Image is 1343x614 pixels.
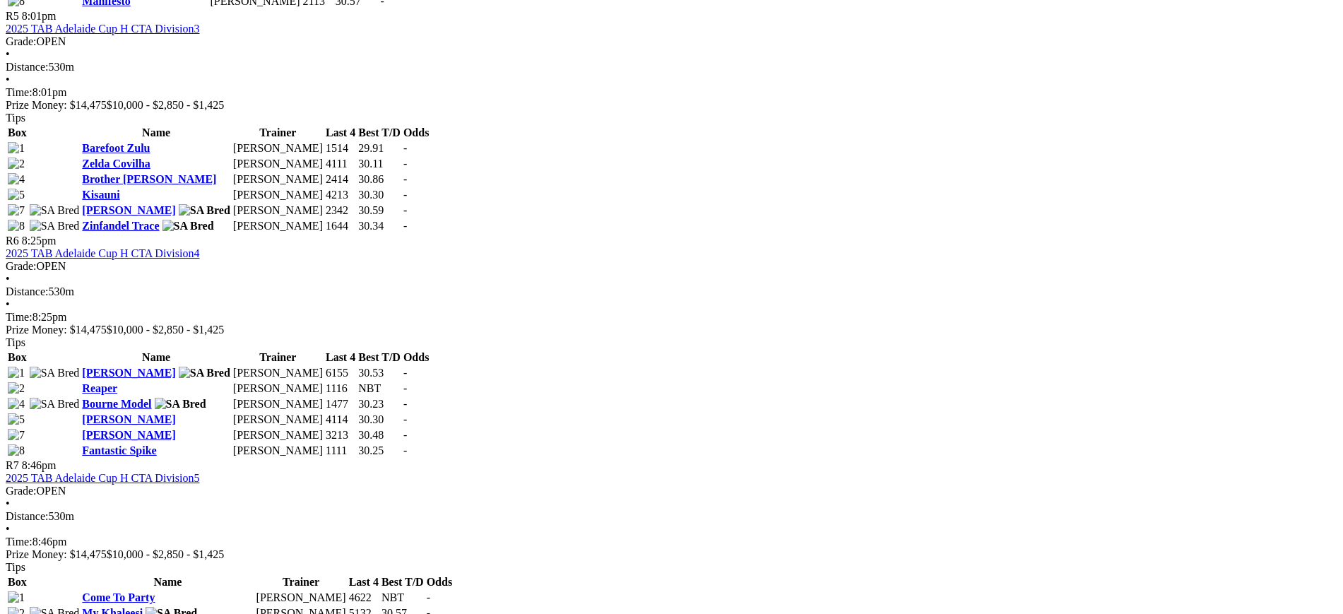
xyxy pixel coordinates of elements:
span: R5 [6,10,19,22]
th: Last 4 [348,575,379,589]
img: 1 [8,591,25,604]
a: [PERSON_NAME] [82,429,175,441]
span: - [427,591,430,603]
a: 2025 TAB Adelaide Cup H CTA Division3 [6,23,199,35]
span: Time: [6,536,32,548]
span: 8:25pm [22,235,57,247]
th: Odds [403,126,430,140]
td: 30.30 [357,413,401,427]
td: [PERSON_NAME] [232,413,324,427]
a: Zelda Covilha [82,158,150,170]
img: SA Bred [30,204,80,217]
span: Box [8,351,27,363]
img: 8 [8,220,25,232]
span: Grade: [6,35,37,47]
span: $10,000 - $2,850 - $1,425 [107,99,225,111]
td: 29.91 [357,141,401,155]
img: 5 [8,413,25,426]
td: 30.86 [357,172,401,187]
span: - [403,382,407,394]
a: Barefoot Zulu [82,142,150,154]
span: • [6,497,10,509]
td: [PERSON_NAME] [232,172,324,187]
span: $10,000 - $2,850 - $1,425 [107,548,225,560]
img: 7 [8,429,25,442]
img: 2 [8,382,25,395]
img: 1 [8,367,25,379]
span: - [403,173,407,185]
td: 4114 [325,413,356,427]
td: 1477 [325,397,356,411]
img: SA Bred [30,398,80,411]
a: Reaper [82,382,117,394]
span: - [403,413,407,425]
td: 30.34 [357,219,401,233]
img: SA Bred [155,398,206,411]
img: 4 [8,173,25,186]
span: Box [8,576,27,588]
div: 530m [6,510,1337,523]
div: 8:01pm [6,86,1337,99]
span: • [6,73,10,85]
td: 1514 [325,141,356,155]
a: Zinfandel Trace [82,220,159,232]
th: Best T/D [381,575,425,589]
span: $10,000 - $2,850 - $1,425 [107,324,225,336]
td: 30.30 [357,188,401,202]
th: Trainer [256,575,347,589]
a: Bourne Model [82,398,151,410]
div: OPEN [6,260,1337,273]
td: 4622 [348,591,379,605]
span: R6 [6,235,19,247]
td: 4213 [325,188,356,202]
td: 1644 [325,219,356,233]
th: Name [81,350,231,365]
span: - [403,429,407,441]
span: - [403,444,407,456]
img: SA Bred [162,220,214,232]
span: - [403,220,407,232]
img: 1 [8,142,25,155]
a: 2025 TAB Adelaide Cup H CTA Division5 [6,472,199,484]
a: Brother [PERSON_NAME] [82,173,216,185]
a: [PERSON_NAME] [82,413,175,425]
img: 7 [8,204,25,217]
span: Distance: [6,61,48,73]
td: 30.11 [357,157,401,171]
img: SA Bred [179,367,230,379]
div: 8:46pm [6,536,1337,548]
td: 30.48 [357,428,401,442]
a: Fantastic Spike [82,444,156,456]
a: Come To Party [82,591,155,603]
span: 8:46pm [22,459,57,471]
td: [PERSON_NAME] [232,141,324,155]
a: Kisauni [82,189,119,201]
span: - [403,158,407,170]
span: Box [8,126,27,138]
th: Odds [426,575,453,589]
td: NBT [381,591,425,605]
div: Prize Money: $14,475 [6,99,1337,112]
th: Name [81,575,254,589]
td: 3213 [325,428,356,442]
div: OPEN [6,35,1337,48]
span: Distance: [6,510,48,522]
span: Tips [6,561,25,573]
span: Time: [6,86,32,98]
a: [PERSON_NAME] [82,204,175,216]
span: Tips [6,112,25,124]
td: 30.53 [357,366,401,380]
div: Prize Money: $14,475 [6,548,1337,561]
td: 30.23 [357,397,401,411]
td: 30.25 [357,444,401,458]
th: Trainer [232,126,324,140]
td: 30.59 [357,203,401,218]
span: Time: [6,311,32,323]
img: 2 [8,158,25,170]
span: 8:01pm [22,10,57,22]
div: OPEN [6,485,1337,497]
td: [PERSON_NAME] [232,444,324,458]
td: [PERSON_NAME] [232,397,324,411]
span: Distance: [6,285,48,297]
td: [PERSON_NAME] [232,382,324,396]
